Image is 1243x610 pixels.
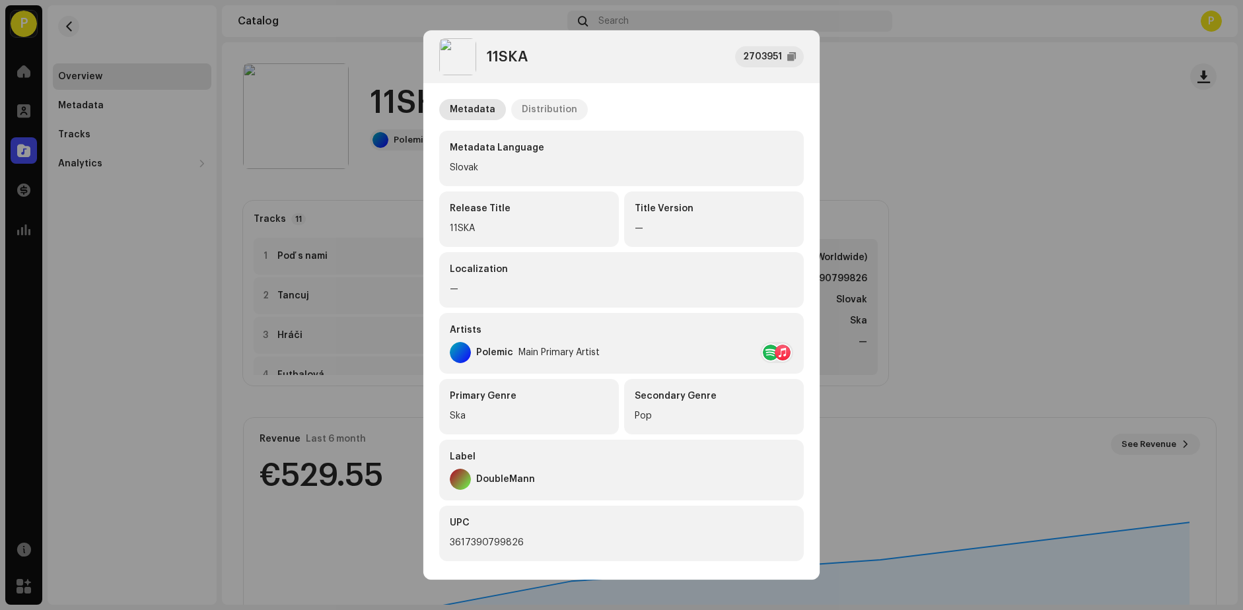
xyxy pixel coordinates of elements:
[450,450,793,463] div: Label
[450,99,495,120] div: Metadata
[439,38,476,75] img: c68c230f-11cd-474f-ae9b-45ad907971a1
[450,263,793,276] div: Localization
[487,49,528,65] div: 11SKA
[450,516,793,529] div: UPC
[450,160,793,176] div: Slovak
[635,202,793,215] div: Title Version
[450,202,608,215] div: Release Title
[476,347,513,358] div: Polemic
[450,281,793,297] div: —
[743,49,782,65] div: 2703951
[450,390,608,403] div: Primary Genre
[450,408,608,424] div: Ska
[518,347,600,358] div: Main Primary Artist
[635,390,793,403] div: Secondary Genre
[450,220,608,236] div: 11SKA
[476,474,535,485] div: DoubleMann
[450,535,793,551] div: 3617390799826
[450,141,793,154] div: Metadata Language
[635,220,793,236] div: —
[450,323,793,337] div: Artists
[635,408,793,424] div: Pop
[522,99,577,120] div: Distribution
